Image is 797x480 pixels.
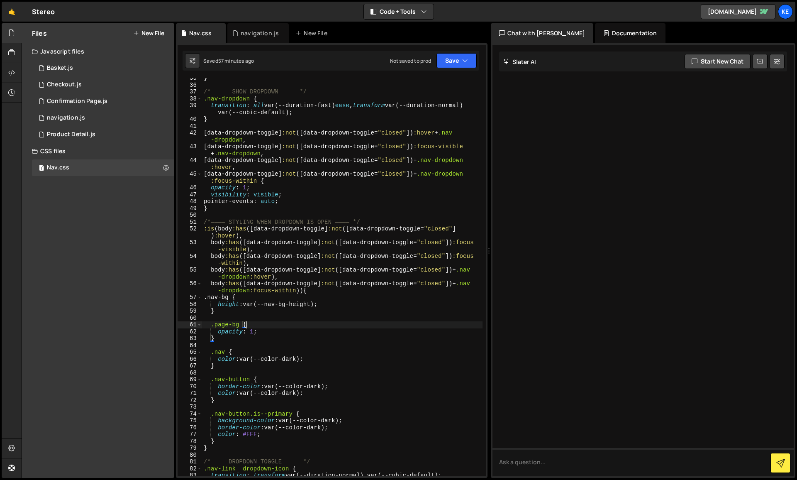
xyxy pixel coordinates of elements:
div: 77 [178,431,202,438]
div: 63 [178,335,202,342]
div: navigation.js [241,29,279,37]
button: Start new chat [685,54,751,69]
div: 38 [178,96,202,103]
div: Stereo [32,7,55,17]
div: Basket.js [47,64,73,72]
div: Confirmation Page.js [47,98,107,105]
div: 8215/45082.js [32,93,174,110]
div: Checkout.js [47,81,82,88]
div: 83 [178,472,202,479]
div: 44 [178,157,202,171]
a: 🤙 [2,2,22,22]
div: Javascript files [22,43,174,60]
div: 36 [178,82,202,89]
div: navigation.js [32,110,174,126]
div: navigation.js [47,114,85,122]
div: 49 [178,205,202,212]
div: Nav.css [47,164,69,171]
div: 55 [178,267,202,280]
div: 56 [178,280,202,294]
div: 73 [178,404,202,411]
div: 50 [178,212,202,219]
div: 67 [178,362,202,370]
div: CSS files [22,143,174,159]
div: 52 [178,225,202,239]
div: 65 [178,349,202,356]
div: Product Detail.js [47,131,95,138]
div: 66 [178,356,202,363]
button: Save [436,53,477,68]
div: 80 [178,452,202,459]
div: 53 [178,239,202,253]
h2: Slater AI [503,58,536,66]
div: 37 [178,88,202,96]
div: 71 [178,390,202,397]
div: 57 minutes ago [218,57,254,64]
a: [DOMAIN_NAME] [701,4,775,19]
div: 69 [178,376,202,383]
div: 58 [178,301,202,308]
div: 8215/44666.js [32,60,174,76]
div: 74 [178,411,202,418]
div: 48 [178,198,202,205]
button: New File [133,30,164,37]
button: Code + Tools [364,4,434,19]
div: 42 [178,130,202,143]
div: 8215/44673.js [32,126,174,143]
div: 39 [178,102,202,116]
div: 76 [178,424,202,431]
div: 60 [178,315,202,322]
div: 70 [178,383,202,390]
div: 68 [178,370,202,377]
div: 72 [178,397,202,404]
div: Documentation [595,23,665,43]
div: Nav.css [189,29,212,37]
div: 81 [178,458,202,465]
div: 61 [178,321,202,328]
div: 51 [178,219,202,226]
div: 75 [178,417,202,424]
div: 46 [178,184,202,191]
div: 57 [178,294,202,301]
div: 47 [178,191,202,198]
div: 8215/46114.css [32,159,174,176]
div: 79 [178,445,202,452]
div: Not saved to prod [390,57,431,64]
h2: Files [32,29,47,38]
div: Chat with [PERSON_NAME] [491,23,594,43]
div: New File [295,29,330,37]
div: 64 [178,342,202,349]
div: Saved [203,57,254,64]
div: 41 [178,123,202,130]
div: 43 [178,143,202,157]
div: 45 [178,171,202,184]
div: 59 [178,308,202,315]
div: 78 [178,438,202,445]
div: 8215/44731.js [32,76,174,93]
span: 1 [39,165,44,172]
div: 40 [178,116,202,123]
a: Ke [778,4,793,19]
div: 82 [178,465,202,473]
div: 54 [178,253,202,267]
div: 35 [178,75,202,82]
div: 62 [178,328,202,336]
